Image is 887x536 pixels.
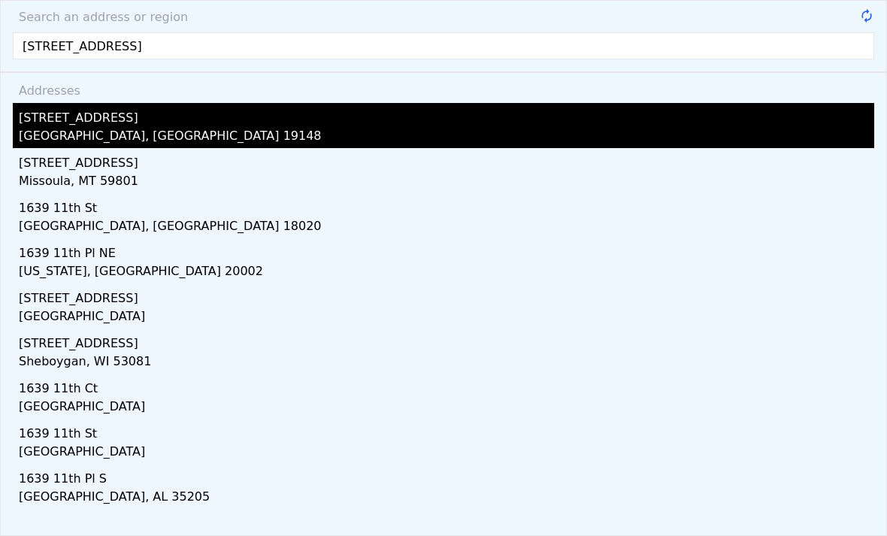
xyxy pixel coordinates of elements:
[19,262,874,283] div: [US_STATE], [GEOGRAPHIC_DATA] 20002
[19,374,874,398] div: 1639 11th Ct
[19,443,874,464] div: [GEOGRAPHIC_DATA]
[19,329,874,353] div: [STREET_ADDRESS]
[19,353,874,374] div: Sheboygan, WI 53081
[13,73,874,103] div: Addresses
[19,509,874,533] div: [STREET_ADDRESS]
[19,148,874,172] div: [STREET_ADDRESS]
[19,283,874,307] div: [STREET_ADDRESS]
[19,172,874,193] div: Missoula, MT 59801
[19,103,874,127] div: [STREET_ADDRESS]
[19,398,874,419] div: [GEOGRAPHIC_DATA]
[19,419,874,443] div: 1639 11th St
[19,127,874,148] div: [GEOGRAPHIC_DATA], [GEOGRAPHIC_DATA] 19148
[19,488,874,509] div: [GEOGRAPHIC_DATA], AL 35205
[7,8,188,26] span: Search an address or region
[19,217,874,238] div: [GEOGRAPHIC_DATA], [GEOGRAPHIC_DATA] 18020
[19,238,874,262] div: 1639 11th Pl NE
[19,464,874,488] div: 1639 11th Pl S
[19,193,874,217] div: 1639 11th St
[19,307,874,329] div: [GEOGRAPHIC_DATA]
